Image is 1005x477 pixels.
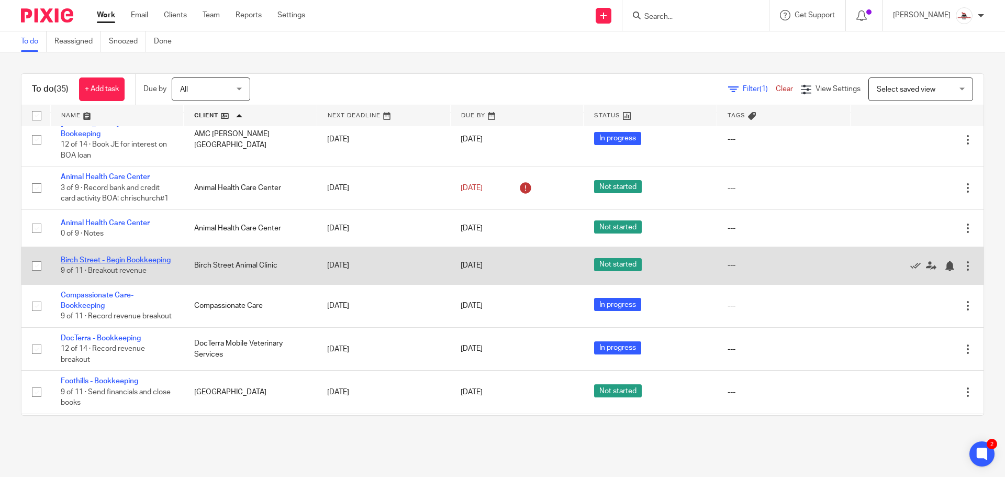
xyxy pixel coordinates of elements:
[61,292,133,309] a: Compassionate Care-Bookkeeping
[61,268,147,275] span: 9 of 11 · Breakout revenue
[317,328,450,371] td: [DATE]
[79,77,125,101] a: + Add task
[61,346,145,364] span: 12 of 14 · Record revenue breakout
[461,136,483,143] span: [DATE]
[236,10,262,20] a: Reports
[21,31,47,52] a: To do
[728,260,840,271] div: ---
[461,225,483,232] span: [DATE]
[594,341,641,354] span: In progress
[54,31,101,52] a: Reassigned
[728,183,840,193] div: ---
[61,335,141,342] a: DocTerra - Bookkeeping
[54,85,69,93] span: (35)
[461,262,483,270] span: [DATE]
[154,31,180,52] a: Done
[594,180,642,193] span: Not started
[61,378,138,385] a: Foothills - Bookkeeping
[184,113,317,167] td: AMC [PERSON_NAME][GEOGRAPHIC_DATA]
[317,284,450,327] td: [DATE]
[164,10,187,20] a: Clients
[317,113,450,167] td: [DATE]
[184,371,317,414] td: [GEOGRAPHIC_DATA]
[461,346,483,353] span: [DATE]
[728,387,840,397] div: ---
[61,141,167,160] span: 12 of 14 · Book JE for interest on BOA loan
[131,10,148,20] a: Email
[760,85,768,93] span: (1)
[143,84,166,94] p: Due by
[184,209,317,247] td: Animal Health Care Center
[956,7,973,24] img: EtsyProfilePhoto.jpg
[461,184,483,192] span: [DATE]
[109,31,146,52] a: Snoozed
[61,173,150,181] a: Animal Health Care Center
[184,247,317,284] td: Birch Street Animal Clinic
[987,439,997,449] div: 2
[795,12,835,19] span: Get Support
[776,85,793,93] a: Clear
[461,389,483,396] span: [DATE]
[184,328,317,371] td: DocTerra Mobile Veterinary Services
[317,371,450,414] td: [DATE]
[61,230,104,237] span: 0 of 9 · Notes
[743,85,776,93] span: Filter
[184,414,317,468] td: [PERSON_NAME] Memorial Vet Clinic
[728,113,745,118] span: Tags
[61,219,150,227] a: Animal Health Care Center
[277,10,305,20] a: Settings
[594,258,642,271] span: Not started
[21,8,73,23] img: Pixie
[61,389,171,407] span: 9 of 11 · Send financials and close books
[32,84,69,95] h1: To do
[910,260,926,271] a: Mark as done
[203,10,220,20] a: Team
[317,414,450,468] td: [DATE]
[61,313,172,320] span: 9 of 11 · Record revenue breakout
[594,132,641,145] span: In progress
[180,86,188,93] span: All
[61,257,171,264] a: Birch Street - Begin Bookkeeping
[877,86,935,93] span: Select saved view
[461,302,483,309] span: [DATE]
[97,10,115,20] a: Work
[728,223,840,234] div: ---
[594,298,641,311] span: In progress
[317,167,450,209] td: [DATE]
[643,13,738,22] input: Search
[816,85,861,93] span: View Settings
[594,220,642,234] span: Not started
[728,301,840,311] div: ---
[893,10,951,20] p: [PERSON_NAME]
[184,284,317,327] td: Compassionate Care
[728,134,840,145] div: ---
[184,167,317,209] td: Animal Health Care Center
[594,384,642,397] span: Not started
[317,247,450,284] td: [DATE]
[61,184,169,203] span: 3 of 9 · Record bank and credit card activity BOA: chrischurch#1
[317,209,450,247] td: [DATE]
[728,344,840,354] div: ---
